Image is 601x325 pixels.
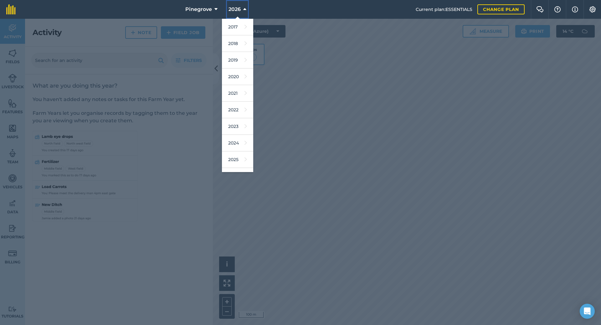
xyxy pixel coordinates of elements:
[222,135,253,151] a: 2024
[580,304,595,319] div: Open Intercom Messenger
[222,168,253,185] a: 2026
[222,35,253,52] a: 2018
[572,6,578,13] img: svg+xml;base64,PHN2ZyB4bWxucz0iaHR0cDovL3d3dy53My5vcmcvMjAwMC9zdmciIHdpZHRoPSIxNyIgaGVpZ2h0PSIxNy...
[222,19,253,35] a: 2017
[222,85,253,102] a: 2021
[222,52,253,69] a: 2019
[222,118,253,135] a: 2023
[477,4,525,14] a: Change plan
[222,69,253,85] a: 2020
[185,6,212,13] span: Pinegrove
[416,6,472,13] span: Current plan : ESSENTIALS
[222,151,253,168] a: 2025
[222,102,253,118] a: 2022
[229,6,241,13] span: 2026
[536,6,544,13] img: Two speech bubbles overlapping with the left bubble in the forefront
[6,4,16,14] img: fieldmargin Logo
[554,6,561,13] img: A question mark icon
[589,6,596,13] img: A cog icon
